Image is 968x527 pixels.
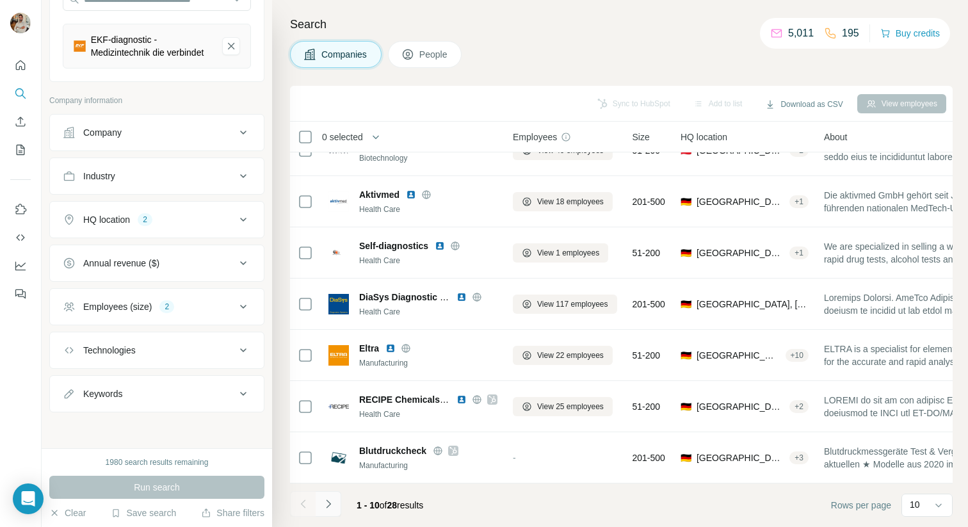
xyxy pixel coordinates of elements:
span: Rows per page [831,499,891,512]
p: 5,011 [788,26,814,41]
div: HQ location [83,213,130,226]
img: LinkedIn logo [385,343,396,353]
p: 195 [842,26,859,41]
span: View 22 employees [537,350,604,361]
button: Save search [111,507,176,519]
span: Employees [513,131,557,143]
span: People [419,48,449,61]
button: Navigate to next page [316,491,341,517]
div: Manufacturing [359,357,497,369]
img: LinkedIn logo [435,241,445,251]
button: Employees (size)2 [50,291,264,322]
span: 🇩🇪 [681,298,691,311]
button: Clear [49,507,86,519]
span: [GEOGRAPHIC_DATA] [697,451,784,464]
button: View 18 employees [513,192,613,211]
div: + 1 [789,247,809,259]
span: 🇩🇪 [681,451,691,464]
div: Industry [83,170,115,182]
span: [GEOGRAPHIC_DATA], [GEOGRAPHIC_DATA]|[GEOGRAPHIC_DATA]|[GEOGRAPHIC_DATA] [697,195,784,208]
img: Logo of DiaSys Diagnostic Systems [328,294,349,314]
span: View 117 employees [537,298,608,310]
span: results [357,500,423,510]
img: Logo of Eltra [328,345,349,366]
p: Company information [49,95,264,106]
div: Employees (size) [83,300,152,313]
img: Avatar [10,13,31,33]
div: Health Care [359,204,497,215]
span: Blutdruckcheck [359,444,426,457]
img: Logo of RECIPE Chemicals + Instruments GmbH [328,396,349,417]
div: + 2 [789,401,809,412]
span: 🇩🇪 [681,195,691,208]
img: LinkedIn logo [456,292,467,302]
button: View 117 employees [513,295,617,314]
span: 🇩🇪 [681,247,691,259]
img: LinkedIn logo [456,394,467,405]
button: Use Surfe on LinkedIn [10,198,31,221]
span: HQ location [681,131,727,143]
button: Download as CSV [756,95,851,114]
span: About [824,131,848,143]
img: Logo of Self-diagnostics [328,243,349,263]
button: View 1 employees [513,243,608,263]
button: Technologies [50,335,264,366]
span: 201-500 [633,298,665,311]
span: View 1 employees [537,247,599,259]
button: Company [50,117,264,148]
div: Health Care [359,255,497,266]
img: Logo of Aktivmed [328,191,349,212]
span: 201-500 [633,451,665,464]
span: Self-diagnostics [359,239,428,252]
div: EKF-diagnostic - Medizintechnik die verbindet [91,33,212,59]
span: Aktivmed [359,188,399,201]
div: 2 [138,214,152,225]
span: RECIPE Chemicals + Instruments GmbH [359,394,531,405]
button: View 22 employees [513,346,613,365]
span: [GEOGRAPHIC_DATA], [GEOGRAPHIC_DATA]|[GEOGRAPHIC_DATA]|[GEOGRAPHIC_DATA] [697,349,780,362]
p: 10 [910,498,920,511]
h4: Search [290,15,953,33]
div: Company [83,126,122,139]
button: EKF-diagnostic - Medizintechnik die verbindet-remove-button [222,37,240,55]
img: EKF-diagnostic - Medizintechnik die verbindet-logo [74,40,86,53]
div: + 1 [789,196,809,207]
span: Size [633,131,650,143]
button: Use Surfe API [10,226,31,249]
span: - [513,453,516,463]
span: 0 selected [322,131,363,143]
img: LinkedIn logo [406,190,416,200]
button: My lists [10,138,31,161]
button: Dashboard [10,254,31,277]
span: 🇩🇪 [681,349,691,362]
span: 1 - 10 [357,500,380,510]
div: Open Intercom Messenger [13,483,44,514]
span: [GEOGRAPHIC_DATA], [GEOGRAPHIC_DATA] [697,298,809,311]
div: + 10 [786,350,809,361]
span: of [380,500,387,510]
span: Companies [321,48,368,61]
button: Share filters [201,507,264,519]
button: Buy credits [880,24,940,42]
button: Feedback [10,282,31,305]
span: View 18 employees [537,196,604,207]
span: View 25 employees [537,401,604,412]
div: Biotechnology [359,152,497,164]
div: Manufacturing [359,460,497,471]
div: Keywords [83,387,122,400]
span: 51-200 [633,400,661,413]
span: 201-500 [633,195,665,208]
button: Enrich CSV [10,110,31,133]
div: Health Care [359,409,497,420]
div: 2 [159,301,174,312]
button: Industry [50,161,264,191]
div: 1980 search results remaining [106,457,209,468]
div: Health Care [359,306,497,318]
span: 51-200 [633,247,661,259]
div: Annual revenue ($) [83,257,159,270]
button: Search [10,82,31,105]
span: 🇩🇪 [681,400,691,413]
button: Annual revenue ($) [50,248,264,279]
button: HQ location2 [50,204,264,235]
img: Logo of Blutdruckcheck [328,448,349,468]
